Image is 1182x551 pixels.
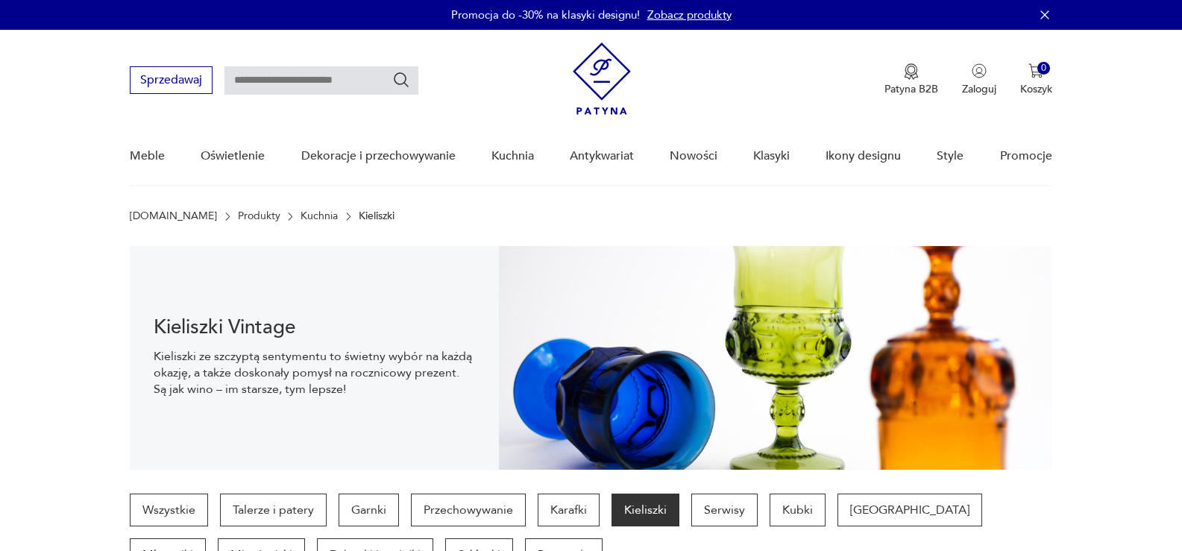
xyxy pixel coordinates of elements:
[339,494,399,526] a: Garnki
[972,63,987,78] img: Ikonka użytkownika
[884,63,938,96] button: Patyna B2B
[612,494,679,526] a: Kieliszki
[130,127,165,185] a: Meble
[154,348,475,397] p: Kieliszki ze szczyptą sentymentu to świetny wybór na każdą okazję, a także doskonały pomysł na ro...
[130,494,208,526] a: Wszystkie
[770,494,826,526] a: Kubki
[392,71,410,89] button: Szukaj
[753,127,790,185] a: Klasyki
[301,210,338,222] a: Kuchnia
[238,210,280,222] a: Produkty
[359,210,394,222] p: Kieliszki
[826,127,901,185] a: Ikony designu
[154,318,475,336] h1: Kieliszki Vintage
[538,494,600,526] a: Karafki
[962,63,996,96] button: Zaloguj
[647,7,732,22] a: Zobacz produkty
[491,127,534,185] a: Kuchnia
[937,127,963,185] a: Style
[499,246,1052,470] img: bf90f398ea3643f2687ef1b1260d0e29.jpg
[301,127,456,185] a: Dekoracje i przechowywanie
[201,127,265,185] a: Oświetlenie
[670,127,717,185] a: Nowości
[220,494,327,526] a: Talerze i patery
[1000,127,1052,185] a: Promocje
[130,210,217,222] a: [DOMAIN_NAME]
[130,66,213,94] button: Sprzedawaj
[884,82,938,96] p: Patyna B2B
[691,494,758,526] a: Serwisy
[1037,62,1050,75] div: 0
[411,494,526,526] a: Przechowywanie
[1020,63,1052,96] button: 0Koszyk
[1020,82,1052,96] p: Koszyk
[962,82,996,96] p: Zaloguj
[1028,63,1043,78] img: Ikona koszyka
[573,42,631,115] img: Patyna - sklep z meblami i dekoracjami vintage
[904,63,919,80] img: Ikona medalu
[570,127,634,185] a: Antykwariat
[130,76,213,86] a: Sprzedawaj
[884,63,938,96] a: Ikona medaluPatyna B2B
[451,7,640,22] p: Promocja do -30% na klasyki designu!
[837,494,982,526] a: [GEOGRAPHIC_DATA]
